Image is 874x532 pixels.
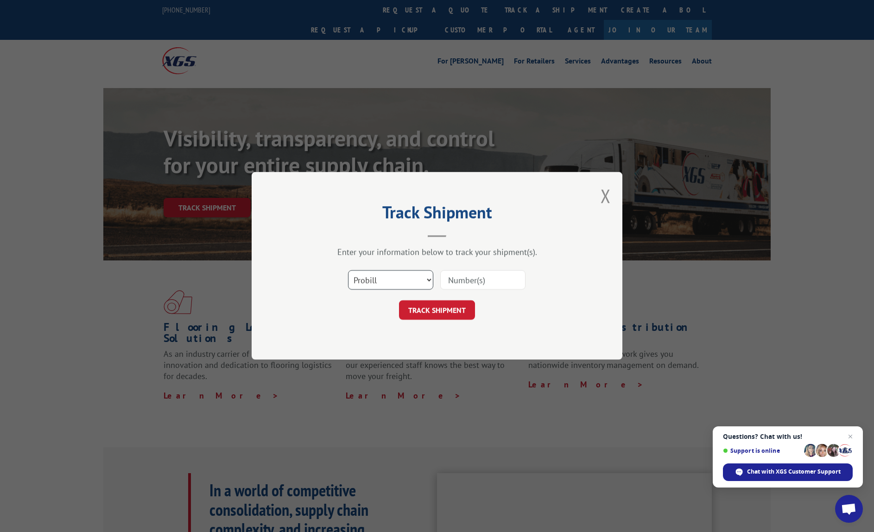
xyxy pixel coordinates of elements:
input: Number(s) [440,271,526,290]
h2: Track Shipment [298,206,576,223]
span: Chat with XGS Customer Support [747,468,841,476]
span: Questions? Chat with us! [723,433,853,440]
button: Close modal [601,184,611,208]
button: TRACK SHIPMENT [399,301,475,320]
a: Open chat [835,495,863,523]
span: Chat with XGS Customer Support [723,463,853,481]
span: Support is online [723,447,801,454]
div: Enter your information below to track your shipment(s). [298,247,576,258]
